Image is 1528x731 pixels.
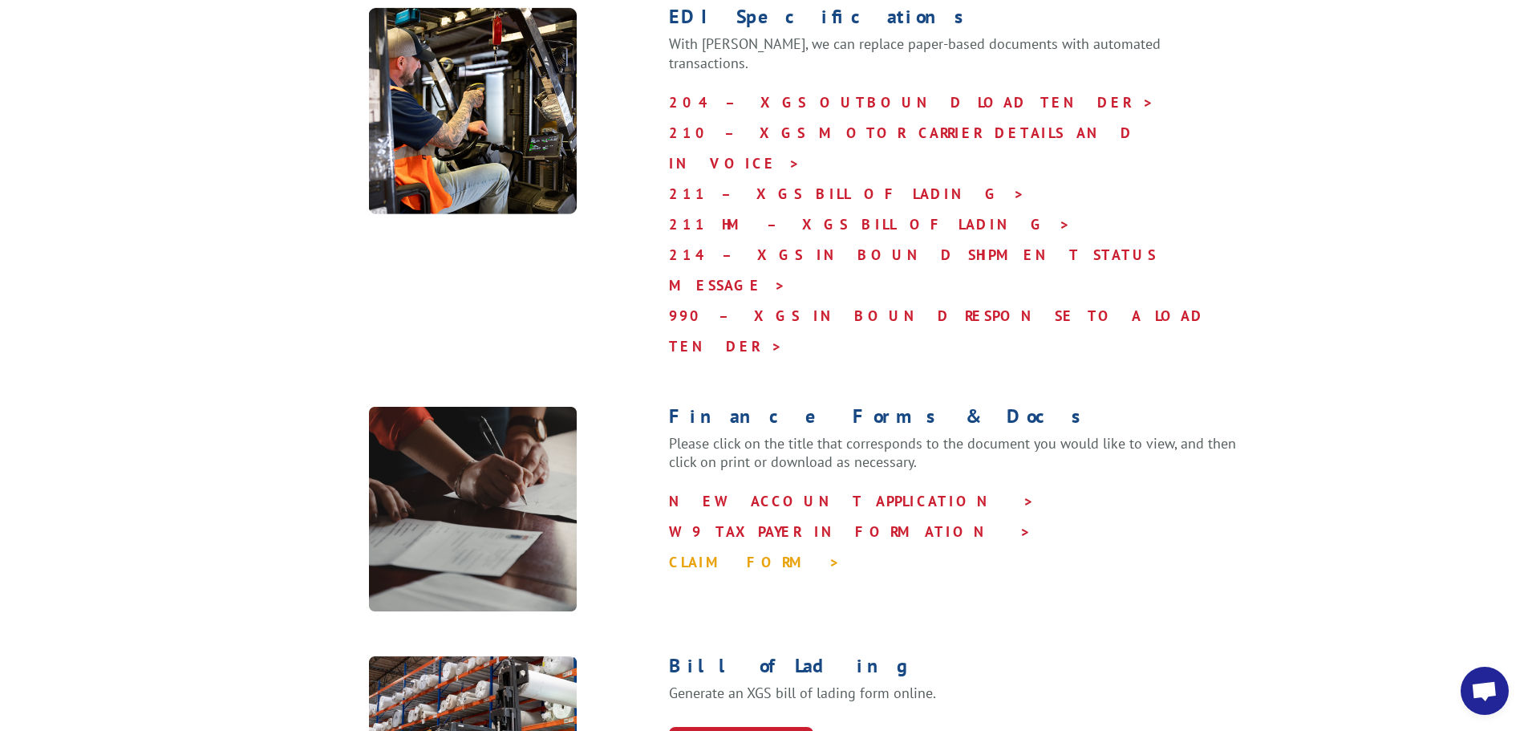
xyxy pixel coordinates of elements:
[669,215,1071,234] a: 211 HM – XGS BILL OF LADING >
[669,307,1205,355] a: 990 – XGS INBOUND RESPONSE TO A LOAD TENDER >
[1461,667,1509,715] a: Open chat
[669,185,1025,203] a: 211 – XGS BILL OF LADING >
[669,124,1134,173] a: 210 – XGS MOTOR CARRIER DETAILS AND INVOICE >
[369,407,577,612] img: paper-and-people@3x
[669,35,1240,87] p: With [PERSON_NAME], we can replace paper-based documents with automated transactions.
[669,434,1240,487] p: Please click on the title that corresponds to the document you would like to view, and then click...
[669,492,1035,510] a: NEW ACCOUNT APPLICATION >
[669,407,1240,434] h1: Finance Forms & Docs
[669,7,1240,35] h1: EDI Specifications
[669,246,1156,294] a: 214 – XGS INBOUND SHIPMENT STATUS MESSAGE >
[669,553,841,571] a: CLAIM FORM >
[669,656,1240,684] h1: Bill of Lading
[669,93,1154,112] a: 204 – XGS OUTBOUND LOAD TENDER >
[669,522,1032,541] a: W9 TAXPAYER INFORMATION >
[369,7,577,215] img: XpressGlobalSystems_Resources_EDI
[669,684,1240,703] p: Generate an XGS bill of lading form online.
